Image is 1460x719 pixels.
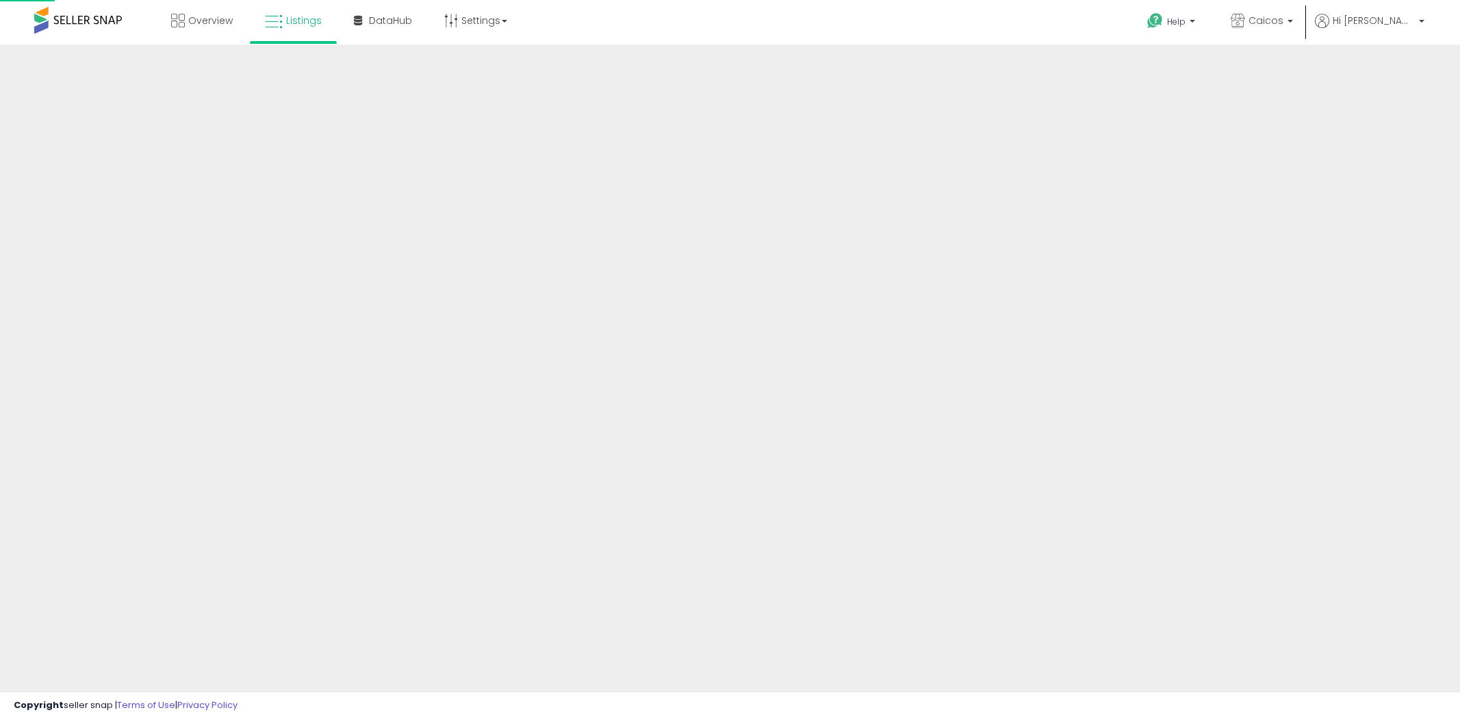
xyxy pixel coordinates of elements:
[369,14,412,27] span: DataHub
[1333,14,1415,27] span: Hi [PERSON_NAME]
[1167,16,1186,27] span: Help
[1248,14,1283,27] span: Caicos
[1147,12,1164,29] i: Get Help
[1315,14,1424,45] a: Hi [PERSON_NAME]
[1136,2,1209,45] a: Help
[286,14,322,27] span: Listings
[188,14,233,27] span: Overview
